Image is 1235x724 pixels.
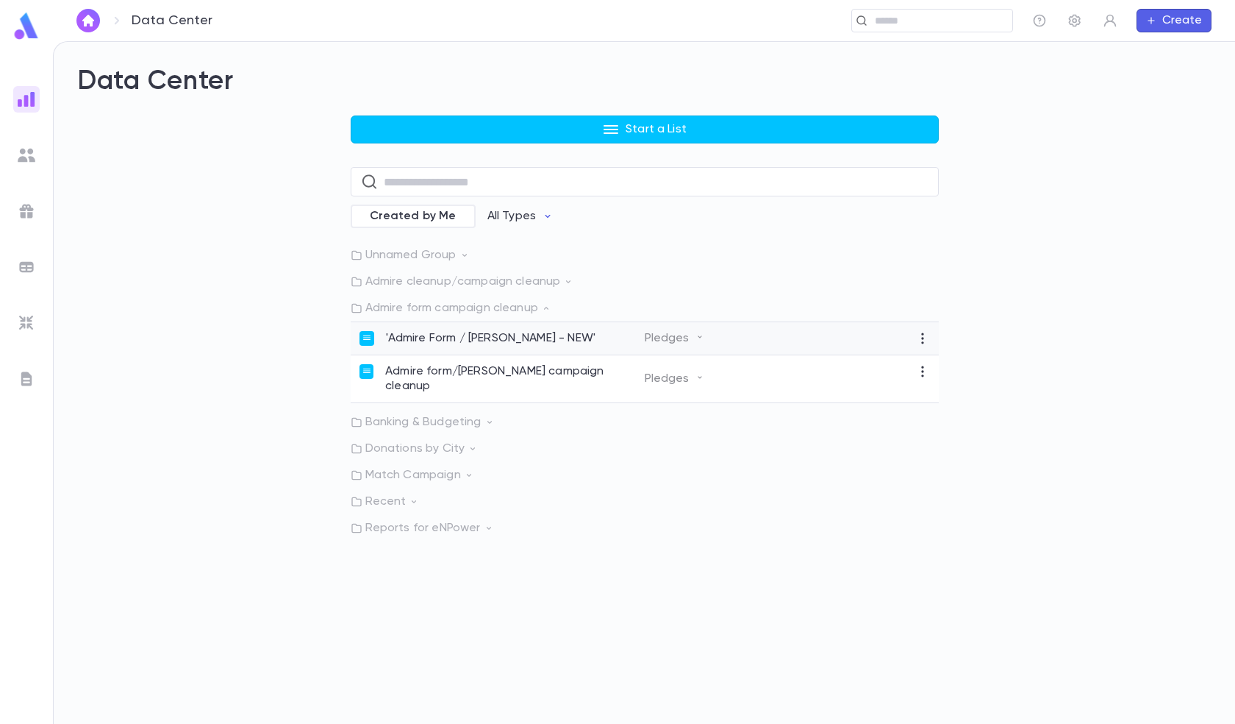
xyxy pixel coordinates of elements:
p: Donations by City [351,441,939,456]
img: students_grey.60c7aba0da46da39d6d829b817ac14fc.svg [18,146,35,164]
p: Match Campaign [351,468,939,483]
p: Unnamed Group [351,248,939,263]
span: Created by Me [361,209,465,224]
p: All Types [487,209,536,224]
p: Recent [351,494,939,509]
p: Reports for eNPower [351,521,939,536]
img: batches_grey.339ca447c9d9533ef1741baa751efc33.svg [18,258,35,276]
img: reports_gradient.dbe2566a39951672bc459a78b45e2f92.svg [18,90,35,108]
button: All Types [476,202,565,230]
button: Create [1136,9,1211,32]
img: home_white.a664292cf8c1dea59945f0da9f25487c.svg [79,15,97,26]
button: Start a List [351,116,939,143]
p: Admire cleanup/campaign cleanup [351,274,939,289]
div: Created by Me [351,205,476,228]
p: Banking & Budgeting [351,415,939,430]
img: logo [12,12,41,40]
img: imports_grey.530a8a0e642e233f2baf0ef88e8c9fcb.svg [18,314,35,332]
p: 'Admire Form / [PERSON_NAME] - NEW' [386,331,596,346]
img: campaigns_grey.99e729a5f7ee94e3726e6486bddda8f1.svg [18,202,35,220]
p: Pledges [645,331,704,346]
h2: Data Center [77,65,1211,98]
p: Pledges [645,364,704,394]
p: Data Center [132,13,212,29]
img: letters_grey.7941b92b52307dd3b8a917253454ce1c.svg [18,370,35,388]
p: Start a List [626,122,687,137]
p: Admire form campaign cleanup [351,301,939,316]
p: Admire form/[PERSON_NAME] campaign cleanup [385,364,644,394]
